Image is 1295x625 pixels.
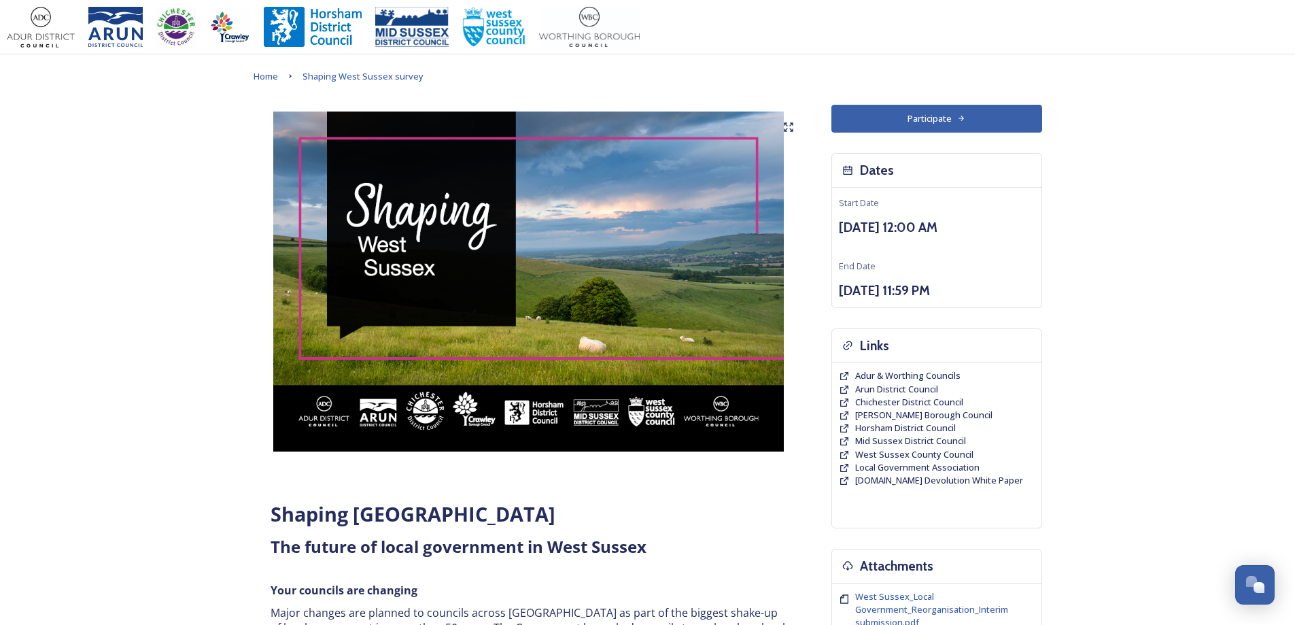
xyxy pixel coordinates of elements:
[855,409,992,421] span: [PERSON_NAME] Borough Council
[855,396,963,409] a: Chichester District Council
[855,383,938,396] a: Arun District Council
[839,197,879,209] span: Start Date
[855,435,966,447] a: Mid Sussex District Council
[855,396,963,408] span: Chichester District Council
[303,70,424,82] span: Shaping West Sussex survey
[1235,565,1275,605] button: Open Chat
[855,383,938,395] span: Arun District Council
[462,7,526,48] img: WSCCPos-Spot-25mm.jpg
[7,7,75,48] img: Adur%20logo%20%281%29.jpeg
[271,583,417,598] strong: Your councils are changing
[855,474,1023,486] span: [DOMAIN_NAME] Devolution White Paper
[254,68,278,84] a: Home
[209,7,250,48] img: Crawley%20BC%20logo.jpg
[254,70,278,82] span: Home
[855,448,973,460] span: West Sussex County Council
[88,7,143,48] img: Arun%20District%20Council%20logo%20blue%20CMYK.jpg
[855,409,992,422] a: [PERSON_NAME] Borough Council
[839,281,1035,301] h3: [DATE] 11:59 PM
[860,336,889,356] h3: Links
[264,7,362,48] img: Horsham%20DC%20Logo.jpg
[860,161,894,180] h3: Dates
[271,501,555,527] strong: Shaping [GEOGRAPHIC_DATA]
[271,535,646,558] strong: The future of local government in West Sussex
[839,218,1035,237] h3: [DATE] 12:00 AM
[855,474,1023,487] a: [DOMAIN_NAME] Devolution White Paper
[855,461,980,474] a: Local Government Association
[539,7,640,48] img: Worthing_Adur%20%281%29.jpg
[156,7,196,48] img: CDC%20Logo%20-%20you%20may%20have%20a%20better%20version.jpg
[831,105,1042,133] button: Participate
[855,369,961,382] span: Adur & Worthing Councils
[855,422,956,435] a: Horsham District Council
[855,369,961,382] a: Adur & Worthing Councils
[375,7,449,48] img: 150ppimsdc%20logo%20blue.png
[860,556,933,576] h3: Attachments
[839,260,876,272] span: End Date
[855,448,973,461] a: West Sussex County Council
[855,461,980,473] span: Local Government Association
[303,68,424,84] a: Shaping West Sussex survey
